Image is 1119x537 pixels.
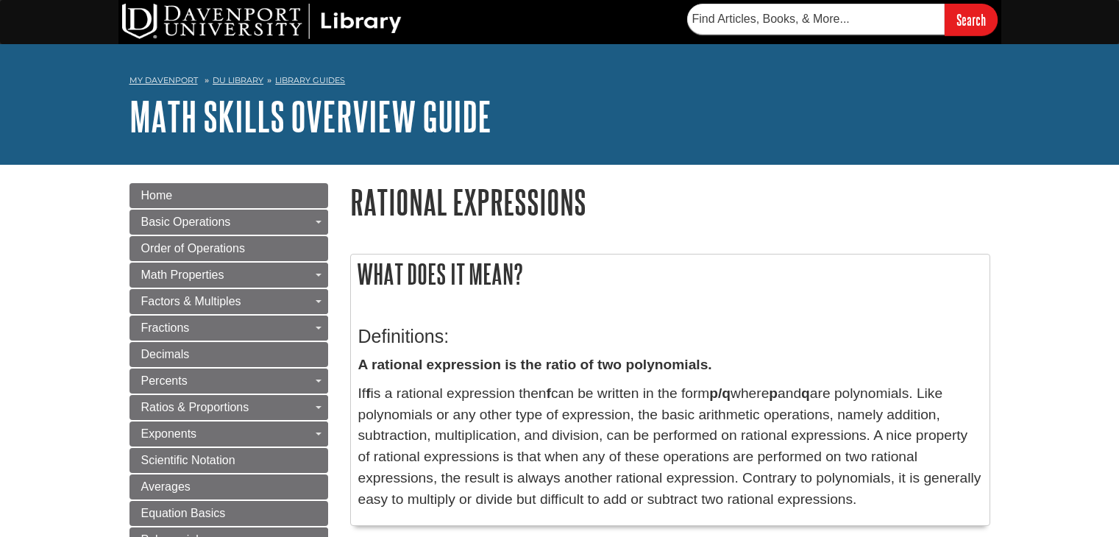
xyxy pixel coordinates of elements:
[366,385,370,401] strong: f
[141,268,224,281] span: Math Properties
[945,4,998,35] input: Search
[687,4,998,35] form: Searches DU Library's articles, books, and more
[141,216,231,228] span: Basic Operations
[141,242,245,255] span: Order of Operations
[801,385,810,401] strong: q
[129,183,328,208] a: Home
[129,501,328,526] a: Equation Basics
[129,422,328,447] a: Exponents
[351,255,990,294] h2: What does it mean?
[141,454,235,466] span: Scientific Notation
[358,357,712,372] strong: A rational expression is the ratio of two polynomials.
[687,4,945,35] input: Find Articles, Books, & More...
[129,74,198,87] a: My Davenport
[129,342,328,367] a: Decimals
[129,71,990,94] nav: breadcrumb
[129,93,491,139] a: Math Skills Overview Guide
[129,369,328,394] a: Percents
[141,374,188,387] span: Percents
[546,385,550,401] strong: f
[122,4,402,39] img: DU Library
[129,210,328,235] a: Basic Operations
[769,385,778,401] strong: p
[141,480,191,493] span: Averages
[129,474,328,499] a: Averages
[129,316,328,341] a: Fractions
[129,289,328,314] a: Factors & Multiples
[129,448,328,473] a: Scientific Notation
[141,401,249,413] span: Ratios & Proportions
[129,395,328,420] a: Ratios & Proportions
[275,75,345,85] a: Library Guides
[141,295,241,307] span: Factors & Multiples
[709,385,731,401] strong: p/q
[129,236,328,261] a: Order of Operations
[358,326,982,347] h3: Definitions:
[141,348,190,360] span: Decimals
[213,75,263,85] a: DU Library
[141,189,173,202] span: Home
[141,321,190,334] span: Fractions
[358,383,982,511] p: If is a rational expression then can be written in the form where and are polynomials. Like polyn...
[129,263,328,288] a: Math Properties
[350,183,990,221] h1: Rational Expressions
[141,427,197,440] span: Exponents
[141,507,226,519] span: Equation Basics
